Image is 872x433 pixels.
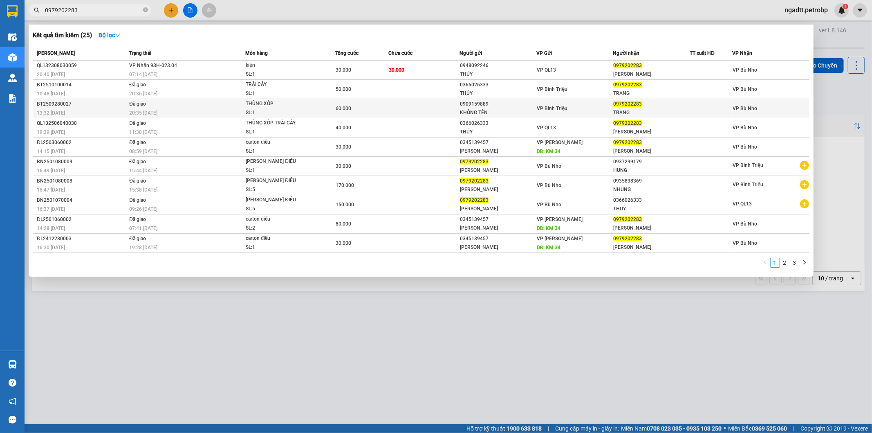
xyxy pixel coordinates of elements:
div: carton điều [246,215,307,224]
a: 2 [780,258,789,267]
span: VP Nhận [733,50,753,56]
img: warehouse-icon [8,74,17,82]
span: close-circle [143,7,148,12]
div: THỦY [460,128,536,136]
span: Đã giao [129,216,146,222]
div: 0909159889 [460,100,536,108]
li: 1 [770,258,780,268]
span: Người gửi [460,50,482,56]
span: 07:41 [DATE] [129,226,157,231]
li: 3 [790,258,800,268]
span: close-circle [143,7,148,14]
div: SL: 5 [246,185,307,194]
span: 08:59 [DATE] [129,149,157,154]
span: notification [9,397,16,405]
span: VP Bù Nho [733,125,758,131]
span: 60.000 [336,106,351,111]
h3: Kết quả tìm kiếm ( 25 ) [33,31,92,40]
span: VP [PERSON_NAME] [537,216,583,222]
span: 0979202283 [614,216,642,222]
span: 19:28 [DATE] [129,245,157,250]
li: 2 [780,258,790,268]
div: BT2509280027 [37,100,127,108]
span: Đã giao [129,159,146,165]
span: DĐ: KM 34 [537,149,561,154]
div: kiện [246,61,307,70]
span: VP [PERSON_NAME] [537,140,583,145]
div: 0366026333 [614,196,690,205]
span: 0979202283 [614,120,642,126]
div: THỦY [460,70,536,79]
span: 15:38 [DATE] [129,187,157,193]
div: SL: 1 [246,128,307,137]
div: [PERSON_NAME] [614,128,690,136]
button: Bộ lọcdown [92,29,127,42]
span: 0979202283 [460,197,489,203]
div: [PERSON_NAME] [614,70,690,79]
span: VP Bù Nho [733,86,758,92]
div: SL: 1 [246,147,307,156]
span: Món hàng [245,50,268,56]
div: 0948092246 [460,61,536,70]
span: plus-circle [800,180,809,189]
div: TRANG [614,89,690,98]
span: VP Bù Nho [537,183,561,188]
span: 14:15 [DATE] [37,149,65,154]
div: carton điều [246,234,307,243]
span: 30.000 [336,240,351,246]
span: Tổng cước [335,50,359,56]
span: left [763,260,768,265]
div: [PERSON_NAME] [614,243,690,252]
div: BN2501080009 [37,158,127,166]
div: KHÔNG TÊN [460,108,536,117]
div: [PERSON_NAME] [614,224,690,232]
div: ĐL2503060002 [37,138,127,147]
span: 0979202283 [460,159,489,165]
div: 0345139457 [460,215,536,224]
span: VP Bù Nho [733,67,758,73]
div: SL: 1 [246,70,307,79]
button: left [760,258,770,268]
span: 10:48 [DATE] [37,91,65,97]
span: 0979202283 [460,178,489,184]
span: 0979202283 [614,236,642,241]
div: [PERSON_NAME] ĐIỀU [246,157,307,166]
span: 09:26 [DATE] [129,206,157,212]
span: TT xuất HĐ [690,50,715,56]
span: Đã giao [129,140,146,145]
span: 20:40 [DATE] [37,72,65,77]
span: 14:28 [DATE] [37,226,65,231]
div: [PERSON_NAME] ĐIỀU [246,176,307,185]
span: DĐ: KM 34 [537,226,561,231]
span: Chưa cước [388,50,412,56]
span: 16:30 [DATE] [37,245,65,250]
div: [PERSON_NAME] [614,147,690,156]
span: Người nhận [613,50,640,56]
div: [PERSON_NAME] [460,224,536,232]
span: VP QL13 [537,67,556,73]
span: question-circle [9,379,16,387]
span: search [34,7,40,13]
div: THÙNG XỐP [246,99,307,108]
div: SL: 1 [246,243,307,252]
div: [PERSON_NAME] [460,243,536,252]
span: VP Bình Triệu [537,86,567,92]
div: carton điều [246,138,307,147]
div: 0366026333 [460,119,536,128]
span: right [802,260,807,265]
span: DĐ: KM 34 [537,245,561,250]
span: 0979202283 [614,140,642,145]
span: VP Bù Nho [537,202,561,207]
span: Đã giao [129,197,146,203]
img: logo-vxr [7,5,18,18]
div: NHUNG [614,185,690,194]
span: Đã giao [129,101,146,107]
li: Next Page [800,258,809,268]
div: BN2501080008 [37,177,127,185]
span: [PERSON_NAME] [37,50,75,56]
span: 170.000 [336,183,354,188]
span: Đã giao [129,178,146,184]
span: 150.000 [336,202,354,207]
span: down [115,32,121,38]
span: VP Bù Nho [733,144,758,150]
